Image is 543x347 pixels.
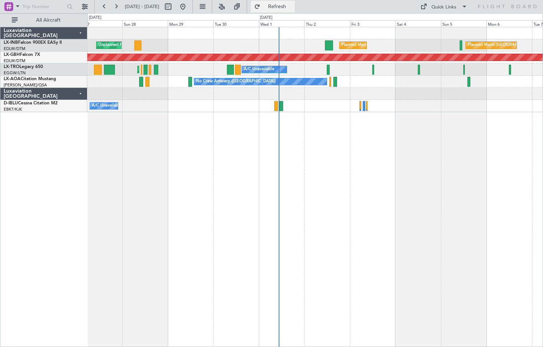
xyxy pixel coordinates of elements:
span: LX-INB [4,40,18,45]
a: LX-TROLegacy 650 [4,65,43,69]
a: EBKT/KJK [4,107,22,112]
button: All Aircraft [8,14,80,26]
div: [DATE] [89,15,101,21]
div: Sat 27 [77,20,122,27]
span: LX-GBH [4,53,20,57]
input: Trip Number [22,1,65,12]
div: Thu 2 [304,20,350,27]
a: EDLW/DTM [4,58,25,64]
div: Planned Maint [GEOGRAPHIC_DATA] [341,40,412,51]
div: Sun 5 [441,20,486,27]
span: LX-AOA [4,77,21,81]
button: Quick Links [417,1,471,12]
a: LX-AOACitation Mustang [4,77,56,81]
a: LX-INBFalcon 900EX EASy II [4,40,62,45]
div: Tue 30 [213,20,259,27]
div: Mon 29 [168,20,213,27]
div: Sat 4 [395,20,441,27]
div: Sun 28 [122,20,168,27]
span: LX-TRO [4,65,19,69]
a: EDLW/DTM [4,46,25,51]
span: [DATE] - [DATE] [125,3,159,10]
a: D-IBLUCessna Citation M2 [4,101,58,105]
div: Unplanned Maint Roma (Ciampino) [98,40,164,51]
div: Mon 6 [486,20,532,27]
div: Fri 3 [350,20,395,27]
button: Refresh [251,1,295,12]
span: D-IBLU [4,101,18,105]
div: A/C Unavailable [244,64,274,75]
div: Quick Links [431,4,456,11]
div: A/C Unavailable [GEOGRAPHIC_DATA]-[GEOGRAPHIC_DATA] [92,100,209,111]
a: EGGW/LTN [4,70,26,76]
span: All Aircraft [19,18,77,23]
span: Refresh [262,4,293,9]
div: No Crew Antwerp ([GEOGRAPHIC_DATA]) [196,76,276,87]
a: LX-GBHFalcon 7X [4,53,40,57]
a: [PERSON_NAME]/QSA [4,82,47,88]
